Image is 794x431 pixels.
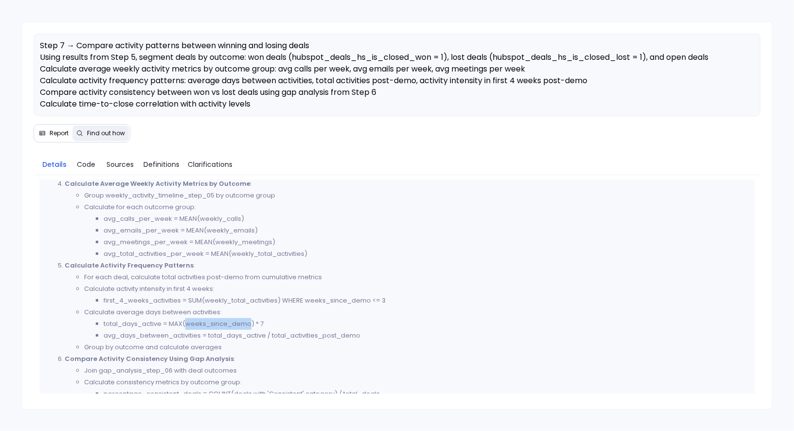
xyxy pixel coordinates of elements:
strong: Compare Activity Consistency Using Gap Analysis [65,354,234,363]
li: : [65,260,748,353]
li: avg_calls_per_week = MEAN(weekly_calls) [104,213,748,225]
li: total_days_active = MAX(weeks_since_demo) * 7 [104,318,748,330]
strong: Calculate Activity Frequency Patterns [65,261,194,270]
button: Report [35,126,72,141]
li: percentage_consistent_deals = COUNT(deals with 'Consistent' category) / total_deals [104,388,748,400]
li: Join gap_analysis_step_06 with deal outcomes [84,365,748,377]
li: Calculate average days between activities: [84,306,748,341]
li: Group by outcome and calculate averages [84,341,748,353]
li: avg_total_activities_per_week = MEAN(weekly_total_activities) [104,248,748,260]
strong: Calculate Average Weekly Activity Metrics by Outcome [65,179,250,188]
span: Report [50,129,69,137]
span: Sources [106,159,134,170]
span: Step 7 → Compare activity patterns between winning and losing deals Using results from Step 5, se... [40,40,708,133]
li: : [65,178,748,260]
span: Definitions [143,159,179,170]
li: avg_emails_per_week = MEAN(weekly_emails) [104,225,748,236]
span: Find out how [87,129,125,137]
span: Details [42,159,67,170]
li: avg_meetings_per_week = MEAN(weekly_meetings) [104,236,748,248]
button: Find out how [72,126,129,141]
li: Calculate activity intensity in first 4 weeks: [84,283,748,306]
span: Clarifications [188,159,232,170]
li: first_4_weeks_activities = SUM(weekly_total_activities) WHERE weeks_since_demo <= 3 [104,295,748,306]
li: Calculate for each outcome group: [84,201,748,260]
span: Code [77,159,95,170]
li: For each deal, calculate total activities post-demo from cumulative metrics [84,271,748,283]
li: avg_days_between_activities = total_days_active / total_activities_post_demo [104,330,748,341]
li: Group weekly_activity_timeline_step_05 by outcome group [84,190,748,201]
